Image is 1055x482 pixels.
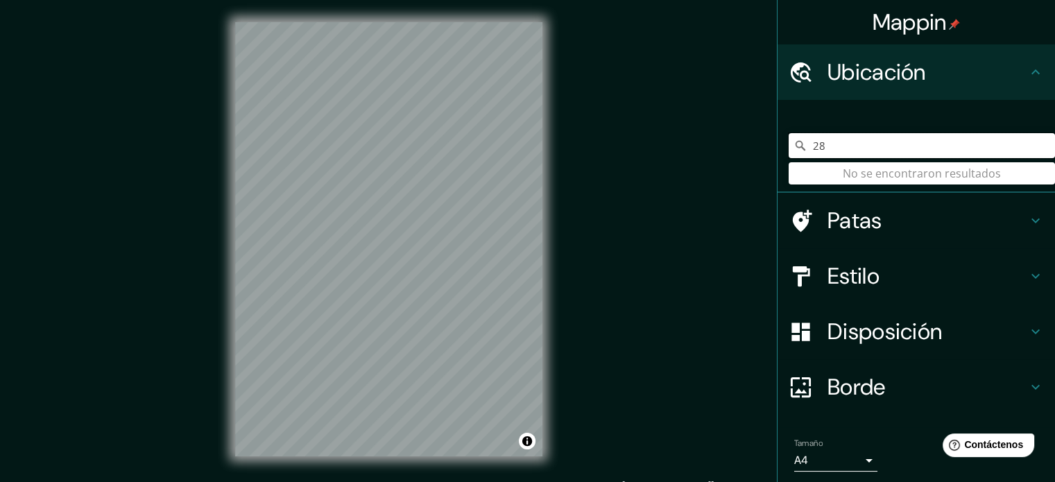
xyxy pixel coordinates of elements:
font: Mappin [873,8,947,37]
iframe: Lanzador de widgets de ayuda [932,428,1040,467]
div: Borde [778,359,1055,415]
font: No se encontraron resultados [843,166,1001,181]
img: pin-icon.png [949,19,960,30]
font: Tamaño [794,438,823,449]
div: A4 [794,449,877,472]
button: Activar o desactivar atribución [519,433,535,449]
input: Elige tu ciudad o zona [789,133,1055,158]
font: Patas [827,206,882,235]
div: Disposición [778,304,1055,359]
font: Estilo [827,261,880,291]
font: Ubicación [827,58,926,87]
canvas: Mapa [235,22,542,456]
div: Estilo [778,248,1055,304]
div: Patas [778,193,1055,248]
font: A4 [794,453,808,467]
font: Borde [827,372,886,402]
font: Disposición [827,317,942,346]
div: Ubicación [778,44,1055,100]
